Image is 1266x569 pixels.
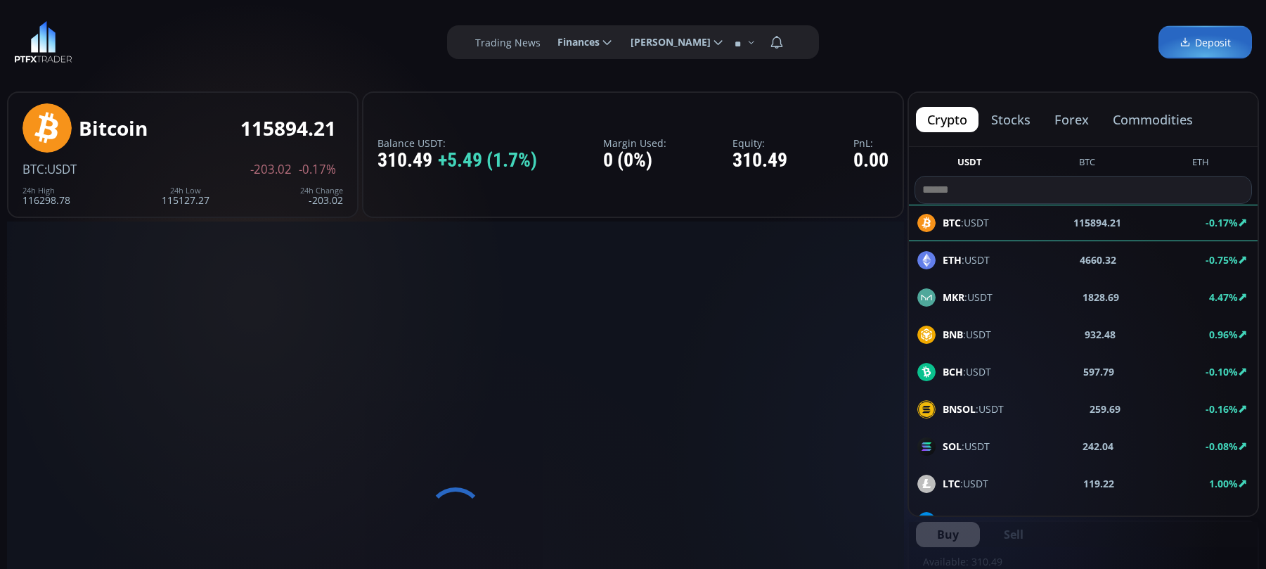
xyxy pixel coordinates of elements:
div: 310.49 [377,150,537,172]
b: 242.04 [1083,439,1113,454]
b: LTC [943,477,960,490]
span: Finances [548,28,600,56]
label: Equity: [732,138,787,148]
span: BTC [22,161,44,177]
b: -0.16% [1206,402,1238,416]
span: :USDT [943,327,991,342]
span: :USDT [943,439,990,454]
b: 932.48 [1085,327,1116,342]
button: stocks [980,107,1042,132]
b: MKR [943,290,964,304]
div: 24h Change [300,186,343,195]
button: commodities [1102,107,1204,132]
b: DASH [943,514,970,528]
div: 115127.27 [162,186,209,205]
div: 115894.21 [240,117,336,139]
div: 0 (0%) [603,150,666,172]
div: 116298.78 [22,186,70,205]
a: Deposit [1158,26,1252,59]
span: :USDT [943,252,990,267]
span: -203.02 [250,163,292,176]
span: :USDT [943,476,988,491]
div: 310.49 [732,150,787,172]
b: 597.79 [1083,364,1114,379]
div: 0.00 [853,150,889,172]
b: -0.08% [1206,440,1238,453]
b: -0.10% [1206,365,1238,378]
label: Trading News [475,35,541,50]
b: 259.69 [1090,402,1120,416]
b: SOL [943,440,962,453]
b: BNB [943,328,963,341]
b: 4660.32 [1080,252,1116,267]
span: [PERSON_NAME] [621,28,711,56]
span: :USDT [943,290,993,305]
div: Bitcoin [79,117,148,139]
button: forex [1043,107,1100,132]
span: -0.17% [299,163,336,176]
span: Deposit [1180,35,1231,50]
b: 119.22 [1083,476,1114,491]
div: 24h High [22,186,70,195]
b: 25.31 [1091,513,1116,528]
b: ETH [943,253,962,267]
b: BNSOL [943,402,976,416]
button: crypto [916,107,978,132]
span: :USDT [943,364,991,379]
label: Balance USDT: [377,138,537,148]
label: Margin Used: [603,138,666,148]
b: 1828.69 [1083,290,1119,305]
div: 24h Low [162,186,209,195]
b: 0.96% [1209,328,1238,341]
label: PnL: [853,138,889,148]
span: +5.49 (1.7%) [438,150,537,172]
b: 4.47% [1209,290,1238,304]
button: BTC [1073,155,1101,173]
img: LOGO [14,21,72,63]
span: :USDT [943,513,998,528]
div: -203.02 [300,186,343,205]
b: -0.75% [1206,253,1238,267]
span: :USDT [943,402,1004,416]
button: USDT [952,155,988,173]
b: 1.61% [1209,514,1238,528]
button: ETH [1187,155,1215,173]
b: 1.00% [1209,477,1238,490]
b: BCH [943,365,963,378]
span: :USDT [44,161,77,177]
